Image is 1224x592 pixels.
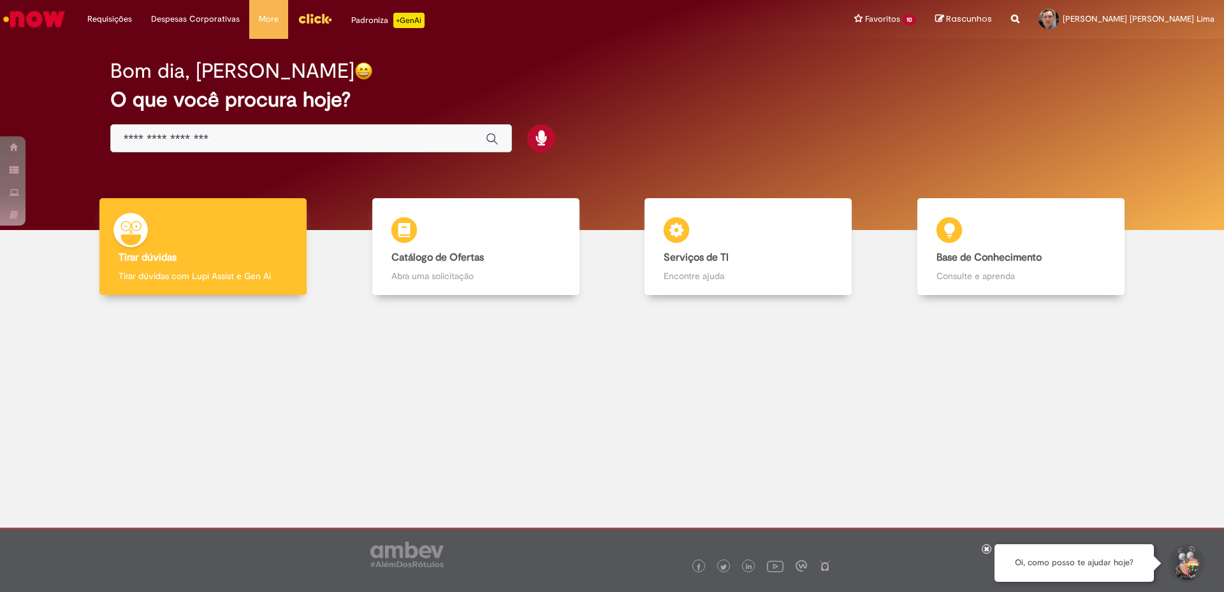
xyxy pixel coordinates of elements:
img: ServiceNow [1,6,67,32]
a: Rascunhos [935,13,992,25]
h2: O que você procura hoje? [110,89,1114,111]
b: Base de Conhecimento [936,251,1042,264]
p: Abra uma solicitação [391,270,560,282]
img: logo_footer_ambev_rotulo_gray.png [370,542,444,567]
img: logo_footer_youtube.png [767,558,783,574]
img: logo_footer_workplace.png [796,560,807,572]
p: +GenAi [393,13,425,28]
b: Catálogo de Ofertas [391,251,484,264]
div: Oi, como posso te ajudar hoje? [994,544,1154,582]
a: Serviços de TI Encontre ajuda [612,198,885,296]
span: Favoritos [865,13,900,25]
span: Despesas Corporativas [151,13,240,25]
span: [PERSON_NAME] [PERSON_NAME] Lima [1063,13,1214,24]
button: Iniciar Conversa de Suporte [1167,544,1205,582]
img: click_logo_yellow_360x200.png [298,9,332,28]
h2: Bom dia, [PERSON_NAME] [110,60,354,82]
a: Catálogo de Ofertas Abra uma solicitação [340,198,613,296]
span: More [259,13,279,25]
a: Base de Conhecimento Consulte e aprenda [885,198,1158,296]
span: Rascunhos [946,13,992,25]
div: Padroniza [351,13,425,28]
b: Serviços de TI [664,251,729,264]
b: Tirar dúvidas [119,251,177,264]
p: Encontre ajuda [664,270,833,282]
img: logo_footer_twitter.png [720,564,727,570]
span: Requisições [87,13,132,25]
span: 10 [903,15,916,25]
img: happy-face.png [354,62,373,80]
img: logo_footer_facebook.png [696,564,702,570]
img: logo_footer_linkedin.png [746,563,752,571]
a: Tirar dúvidas Tirar dúvidas com Lupi Assist e Gen Ai [67,198,340,296]
img: logo_footer_naosei.png [819,560,831,572]
p: Tirar dúvidas com Lupi Assist e Gen Ai [119,270,288,282]
p: Consulte e aprenda [936,270,1105,282]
